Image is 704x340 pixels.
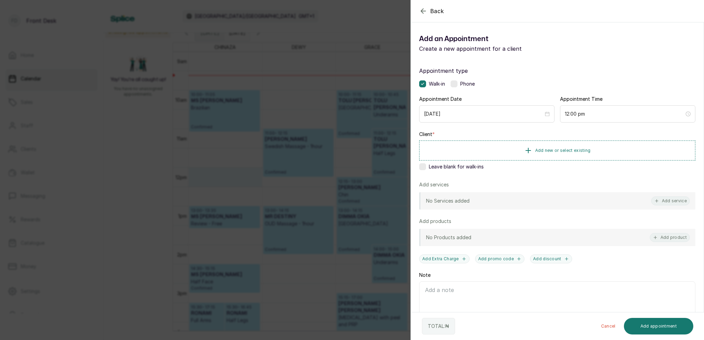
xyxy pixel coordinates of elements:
p: Add products [419,218,451,225]
label: Client [419,131,435,138]
button: Cancel [596,318,621,334]
span: Back [430,7,444,15]
button: Add Extra Charge [419,254,470,263]
button: Add discount [530,254,572,263]
h1: Add an Appointment [419,33,557,45]
span: Walk-in [429,80,445,87]
label: Appointment type [419,67,695,75]
button: Add product [650,233,690,242]
label: Appointment Date [419,96,462,103]
button: Add new or select existing [419,140,695,161]
span: Leave blank for walk-ins [429,163,484,170]
input: Select time [565,110,684,118]
label: Appointment Time [560,96,602,103]
button: Back [419,7,444,15]
button: Add appointment [624,318,694,334]
span: Phone [460,80,475,87]
span: Add new or select existing [535,148,591,153]
button: Add promo code [475,254,524,263]
label: Note [419,272,431,279]
p: Create a new appointment for a client [419,45,557,53]
p: No Products added [426,234,471,241]
p: No Services added [426,197,470,204]
p: TOTAL: ₦ [428,323,449,330]
button: Add service [651,196,690,205]
input: Select date [424,110,543,118]
p: Add services [419,181,449,188]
